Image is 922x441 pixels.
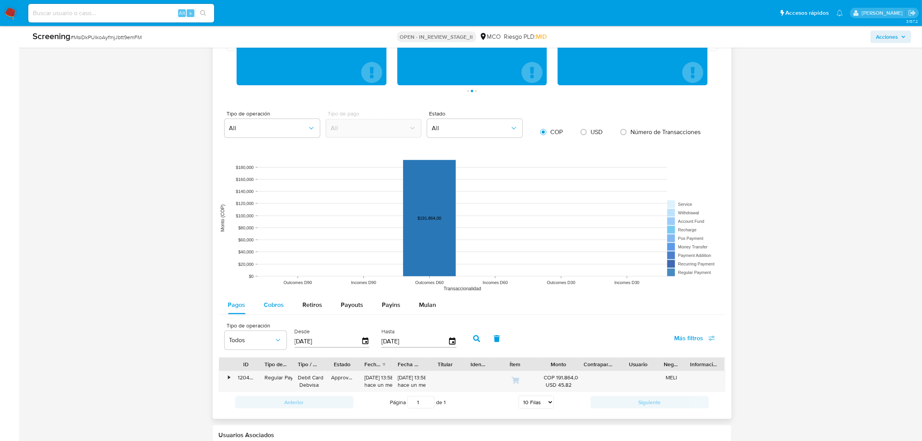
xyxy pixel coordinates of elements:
p: OPEN - IN_REVIEW_STAGE_II [397,31,476,42]
span: 3.157.2 [906,18,918,24]
span: # MsiDkPUlkoAyfmjJbtt9emFM [70,33,142,41]
span: MID [536,32,547,41]
span: Alt [179,9,185,17]
div: MCO [479,33,501,41]
span: Accesos rápidos [785,9,829,17]
input: Buscar usuario o caso... [28,8,214,18]
a: Salir [908,9,916,17]
span: Riesgo PLD: [504,33,547,41]
button: Acciones [870,31,911,43]
button: search-icon [195,8,211,19]
p: juan.montanobonaga@mercadolibre.com.co [862,9,905,17]
b: Screening [33,30,70,42]
a: Notificaciones [836,10,843,16]
span: s [189,9,192,17]
h2: Usuarios Asociados [219,431,725,439]
span: Acciones [876,31,898,43]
